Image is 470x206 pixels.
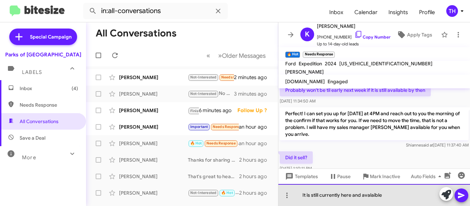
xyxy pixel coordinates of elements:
[299,61,322,67] span: Expedition
[119,189,188,196] div: [PERSON_NAME]
[356,170,406,183] button: Mark Inactive
[199,107,237,114] div: 6 minutes ago
[339,61,432,67] span: [US_VEHICLE_IDENTIFICATION_NUMBER]
[239,156,273,163] div: 2 hours ago
[83,3,228,19] input: Search
[20,118,58,125] span: All Conversations
[370,170,400,183] span: Mark Inactive
[221,75,250,79] span: Needs Response
[446,5,458,17] div: TH
[305,29,310,40] span: K
[213,124,242,129] span: Needs Response
[234,74,273,81] div: 2 minutes ago
[239,140,273,147] div: an hour ago
[188,156,239,163] div: Thanks for sharing that. Let me get with my manager on this and see what we can do. I’ll follow u...
[119,140,188,147] div: [PERSON_NAME]
[280,107,469,140] p: Perfect! I can set you up for [DATE] at 4PM and reach out to you the morning of the confirm if th...
[280,166,312,171] span: [DATE] 1:10:11 PM
[190,109,205,113] span: Finished
[5,51,81,58] div: Parks of [GEOGRAPHIC_DATA]
[337,170,351,183] span: Pause
[190,191,217,195] span: Not-Interested
[30,33,72,40] span: Special Campaign
[285,61,296,67] span: Ford
[239,189,273,196] div: 2 hours ago
[411,170,444,183] span: Auto Fields
[405,170,449,183] button: Auto Fields
[349,2,383,22] a: Calendar
[22,154,36,161] span: More
[222,52,266,59] span: Older Messages
[285,52,300,58] small: 🔥 Hot
[280,84,431,96] p: Probably won't be til early next week if it is still available by then
[119,74,188,81] div: [PERSON_NAME]
[317,30,391,41] span: [PHONE_NUMBER]
[20,85,78,92] span: Inbox
[206,141,236,145] span: Needs Response
[206,51,210,60] span: «
[328,78,348,85] span: Engaged
[119,156,188,163] div: [PERSON_NAME]
[202,48,214,63] button: Previous
[20,134,45,141] span: Save a Deal
[234,90,273,97] div: 3 minutes ago
[303,52,334,58] small: Needs Response
[119,90,188,97] div: [PERSON_NAME]
[22,69,42,75] span: Labels
[96,28,177,39] h1: All Conversations
[188,73,234,81] div: I purchased the car from southeast car agency and bring it there for service . I purchased in ful...
[188,90,234,98] div: No problem at all! If you ever decide to sell your vehicle or need assistance in the future, feel...
[188,106,199,115] div: Inbound Call
[119,123,188,130] div: [PERSON_NAME]
[72,85,78,92] span: (4)
[414,2,440,22] a: Profile
[278,170,323,183] button: Templates
[354,34,391,40] a: Copy Number
[203,48,270,63] nav: Page navigation example
[190,91,217,96] span: Not-Interested
[9,29,77,45] a: Special Campaign
[239,123,273,130] div: an hour ago
[214,48,270,63] button: Next
[188,139,239,147] div: Did it sell?
[325,61,337,67] span: 2024
[285,78,325,85] span: [DOMAIN_NAME]
[391,29,438,41] button: Apply Tags
[421,142,433,148] span: said at
[239,173,273,180] div: 2 hours ago
[20,101,78,108] span: Needs Response
[323,170,356,183] button: Pause
[383,2,414,22] a: Insights
[218,51,222,60] span: »
[280,151,313,164] p: Did it sell?
[440,5,462,17] button: TH
[188,123,239,131] div: All new
[221,191,233,195] span: 🔥 Hot
[406,142,469,148] span: Shianne [DATE] 11:37:40 AM
[190,124,208,129] span: Important
[317,41,391,47] span: Up to 14-day-old leads
[188,189,239,197] div: I'm good
[280,98,316,104] span: [DATE] 11:34:50 AM
[119,107,188,114] div: [PERSON_NAME]
[324,2,349,22] a: Inbox
[284,170,318,183] span: Templates
[317,22,391,30] span: [PERSON_NAME]
[285,69,324,75] span: [PERSON_NAME]
[188,173,239,180] div: That's great to hear! If you need anything or have any questions please feel free to let me know ...
[190,75,217,79] span: Not-Interested
[190,141,202,145] span: 🔥 Hot
[407,29,432,41] span: Apply Tags
[278,184,470,206] div: It is still currently here and avalaible
[237,107,273,114] div: Follow Up ?
[119,173,188,180] div: [PERSON_NAME]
